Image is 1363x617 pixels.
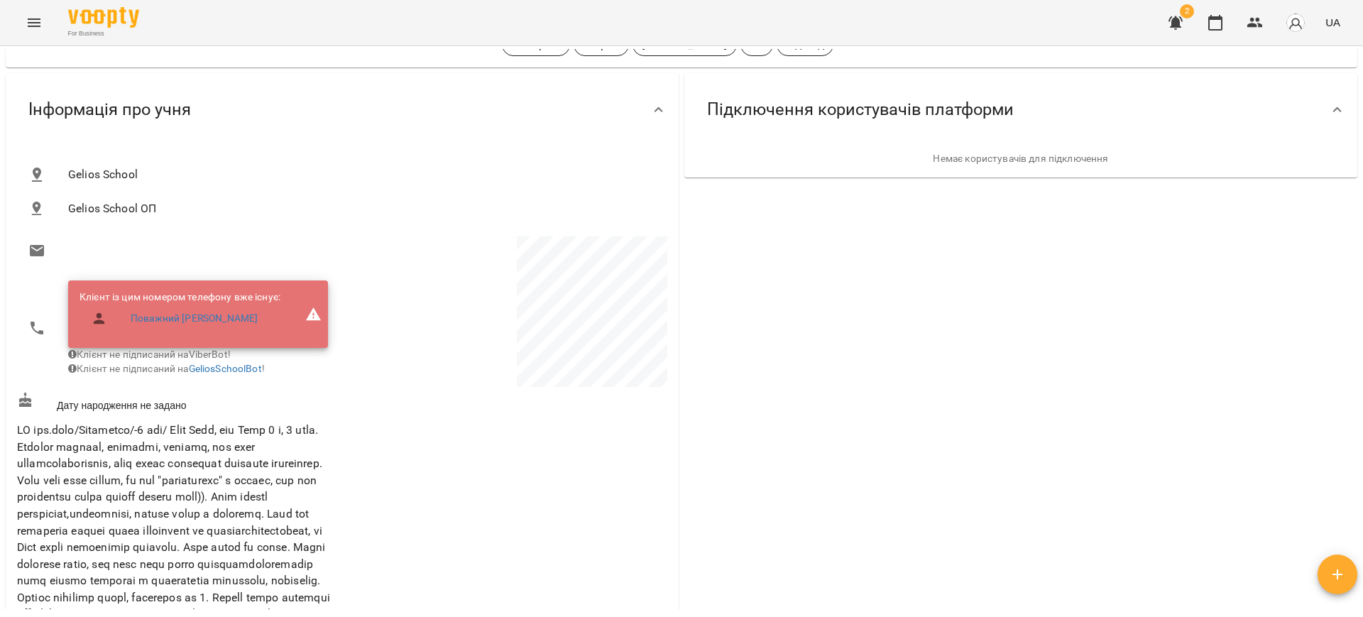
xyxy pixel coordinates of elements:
a: Поважний [PERSON_NAME] [131,312,258,326]
span: Інформація про учня [28,99,191,121]
span: Підключення користувачів платформи [707,99,1014,121]
a: GeliosSchoolBot [189,363,262,374]
span: Клієнт не підписаний на ! [68,363,265,374]
p: Немає користувачів для підключення [696,152,1346,166]
span: For Business [68,29,139,38]
div: Дату народження не задано [14,389,342,415]
span: UA [1325,15,1340,30]
img: avatar_s.png [1286,13,1305,33]
ul: Клієнт із цим номером телефону вже існує: [80,290,280,338]
span: Gelios School ОП [68,200,656,217]
div: Підключення користувачів платформи [684,73,1357,146]
img: Voopty Logo [68,7,139,28]
span: Клієнт не підписаний на ViberBot! [68,349,231,360]
span: 2 [1180,4,1194,18]
span: Gelios School [68,166,656,183]
button: UA [1320,9,1346,36]
button: Menu [17,6,51,40]
div: Інформація про учня [6,73,679,146]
